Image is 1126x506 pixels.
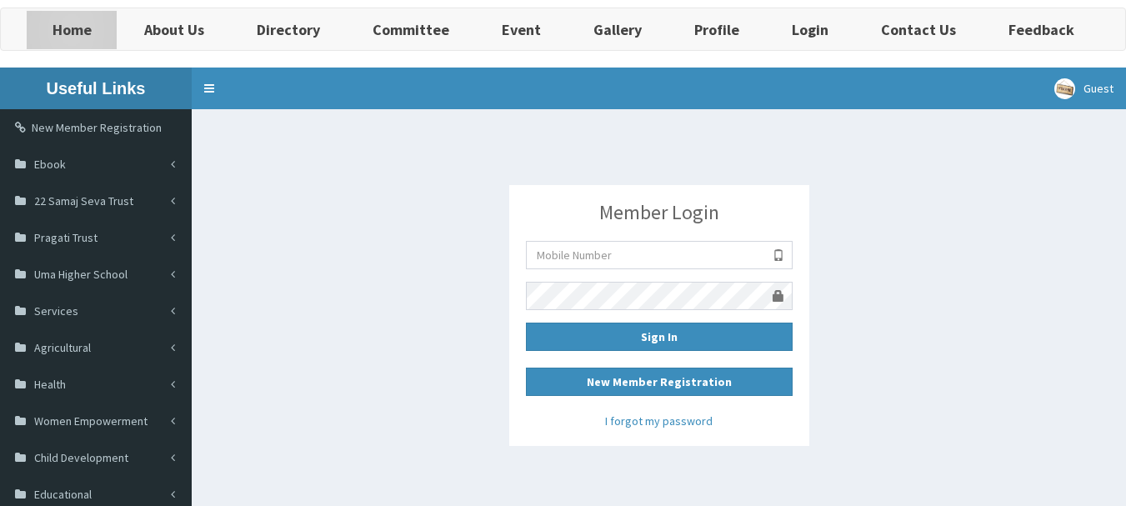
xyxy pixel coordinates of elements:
[34,487,92,502] span: Educational
[605,413,713,428] a: I forgot my password
[373,20,449,39] b: Committee
[526,323,793,351] button: Sign In
[230,8,346,50] a: Directory
[526,241,793,269] input: Mobile Number
[34,193,133,208] span: 22 Samaj Seva Trust
[346,8,475,50] a: Committee
[34,230,98,245] span: Pragati Trust
[765,8,854,50] a: Login
[502,20,541,39] b: Event
[641,329,678,344] b: Sign In
[694,20,739,39] b: Profile
[53,20,92,39] b: Home
[881,20,956,39] b: Contact Us
[567,8,668,50] a: Gallery
[118,8,230,50] a: About Us
[34,377,66,392] span: Health
[475,8,567,50] a: Event
[34,450,128,465] span: Child Development
[144,20,204,39] b: About Us
[34,157,66,172] span: Ebook
[593,20,642,39] b: Gallery
[47,79,146,98] b: Useful Links
[34,267,128,282] span: Uma Higher School
[34,340,91,355] span: Agricultural
[982,8,1100,50] a: Feedback
[34,413,148,428] span: Women Empowerment
[526,202,793,240] h3: Member Login
[792,20,828,39] b: Login
[1083,81,1113,96] span: Guest
[1054,78,1075,99] img: User Image
[257,20,320,39] b: Directory
[1042,68,1126,109] a: Guest
[854,8,982,50] a: Contact Us
[587,374,732,389] b: New Member Registration
[26,8,118,50] a: Home
[526,368,793,396] a: New Member Registration
[34,303,78,318] span: Services
[668,8,765,50] a: Profile
[1008,20,1074,39] b: Feedback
